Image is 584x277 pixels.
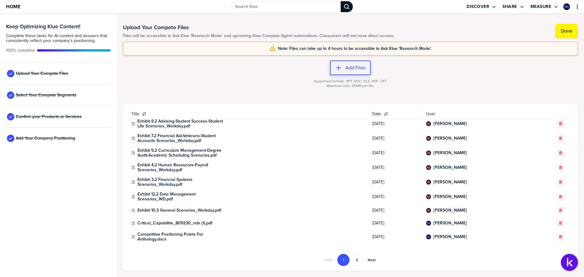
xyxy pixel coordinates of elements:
nav: Pagination Navigation [321,254,380,266]
button: Title [128,109,369,119]
button: Go to next page [364,254,379,266]
a: [PERSON_NAME] [433,121,467,126]
a: [PERSON_NAME] [433,208,467,213]
label: Share [502,4,517,9]
span: Supported formats: PPT, DOC, XLS, PDF, TXT. [314,79,387,84]
button: Open Support Center [561,254,578,271]
a: [PERSON_NAME] [433,194,467,199]
button: Go to previous page [322,254,336,266]
div: Ethan Osborne [426,136,431,141]
span: [DATE] [372,221,419,226]
span: [DATE] [372,151,419,155]
a: [PERSON_NAME] [433,234,467,239]
a: Exhibit 7.2 Financial Aid-Veterans-Student Accounts Scenarios_Workday.pdf [137,133,229,143]
span: Complete these tasks for AI content and answers that consistently reflect your company’s position... [6,33,111,43]
img: c183fdfe6840b5d68a16feda0997fdab-sml.png [427,221,430,225]
span: Add Your Company Positioning [16,136,75,141]
span: [DATE] [372,136,419,141]
div: Mike Davalos [563,3,570,10]
span: Title [131,112,139,116]
span: [DATE] [372,180,419,185]
a: Exhibit 5.2 Curriculum Management-Degree Audit-Academic Scheduling Scenarios.pdf [137,148,229,158]
span: [DATE] [372,194,419,199]
a: Exhibit 4.2 Human Resources-Payroll Scenarios_Workday.pdf [137,163,229,172]
label: Measure [530,4,551,9]
div: Mike Davalos [426,221,431,226]
a: Exhibit 10.3 General Scenarios_Workday.pdf [137,208,221,213]
label: Done [561,28,572,34]
div: Mike Davalos [426,234,431,239]
a: Exhibit 12.2 Data Management Scenarios_WD.pdf [137,192,229,202]
img: 103968f299e1f871a31decdc85b4c6d5-sml.png [427,137,430,140]
span: [DATE] [372,208,419,213]
a: Edit Profile [563,3,571,11]
span: Home [6,4,20,9]
img: c183fdfe6840b5d68a16feda0997fdab-sml.png [427,235,430,239]
span: [DATE] [372,234,419,239]
label: Add Files [345,65,365,71]
h1: Upload Your Compete Files [123,24,394,31]
button: Go to page 2 [351,254,363,266]
a: Exhibit 3.2 Financial Systems Scenarios_Workday.pdf [137,177,229,187]
h3: Keep Optimizing Klue Content! [6,24,111,29]
span: Maximum size: 25MB per file. [326,84,374,88]
span: Select Your Compete Segments [16,93,76,98]
input: Search Klue [231,1,341,12]
a: [PERSON_NAME] [433,165,467,170]
img: 103968f299e1f871a31decdc85b4c6d5-sml.png [427,180,430,184]
span: User [426,112,530,116]
img: 103968f299e1f871a31decdc85b4c6d5-sml.png [427,195,430,199]
div: Ethan Osborne [426,194,431,199]
img: 103968f299e1f871a31decdc85b4c6d5-sml.png [427,209,430,212]
span: [DATE] [372,121,419,126]
a: [PERSON_NAME] [433,180,467,185]
img: c183fdfe6840b5d68a16feda0997fdab-sml.png [564,4,569,9]
img: 103968f299e1f871a31decdc85b4c6d5-sml.png [427,122,430,126]
div: Search Klue [341,1,353,12]
button: Done [555,24,578,38]
a: Competitive Positioning Points For Anthology.docx [137,232,229,242]
button: Add Files [330,61,371,75]
span: Files will be accessible to Ask Klue 'Research Mode' and upcoming Klue Compete Agent automations.... [123,33,394,38]
a: [PERSON_NAME] [433,221,467,226]
div: Ethan Osborne [426,208,431,213]
a: [PERSON_NAME] [433,136,467,141]
a: [PERSON_NAME] [433,151,467,155]
span: Note: Files can take up to 4 hours to be accessible to Ask Klue 'Research Mode'. [278,46,432,51]
a: Critical_Capabilitie_809230_ndx (1).pdf [137,221,212,226]
label: Discover [467,4,489,9]
img: 103968f299e1f871a31decdc85b4c6d5-sml.png [427,166,430,169]
div: Ethan Osborne [426,165,431,170]
a: Exhibit 9.2 Advising-Student Success-Student Life Scenarios_Workday.pdf [137,119,229,129]
button: Date [369,109,422,119]
span: Date [372,112,381,116]
span: Upload Your Compete Files [16,71,68,76]
span: [DATE] [372,165,419,170]
div: Ethan Osborne [426,151,431,155]
span: Confirm your Products or Services [16,114,82,119]
div: Ethan Osborne [426,121,431,126]
img: 103968f299e1f871a31decdc85b4c6d5-sml.png [427,151,430,155]
span: Active [6,48,35,53]
div: Ethan Osborne [426,180,431,185]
